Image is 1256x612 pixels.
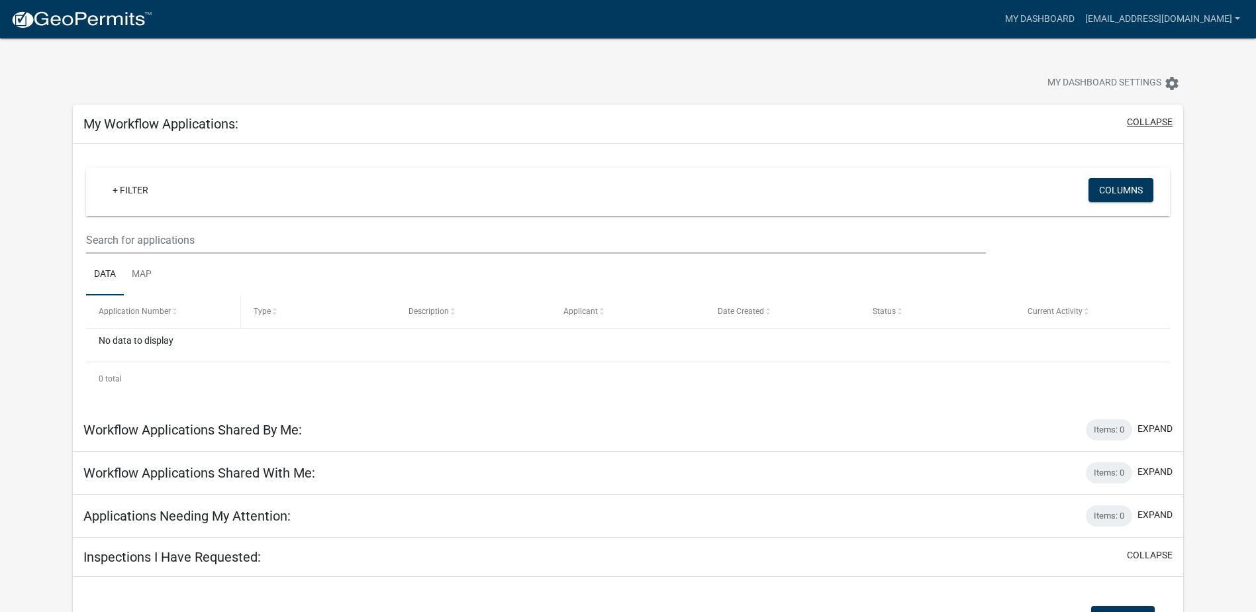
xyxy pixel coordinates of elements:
span: My Dashboard Settings [1047,76,1161,91]
a: [EMAIL_ADDRESS][DOMAIN_NAME] [1080,7,1245,32]
button: collapse [1127,115,1173,129]
button: collapse [1127,548,1173,562]
datatable-header-cell: Current Activity [1015,295,1170,327]
datatable-header-cell: Applicant [550,295,705,327]
button: expand [1137,465,1173,479]
button: My Dashboard Settingssettings [1037,70,1190,96]
div: Items: 0 [1086,505,1132,527]
i: settings [1164,76,1180,91]
span: Application Number [99,307,171,316]
a: Map [124,254,160,296]
span: Current Activity [1028,307,1083,316]
datatable-header-cell: Date Created [705,295,860,327]
button: expand [1137,508,1173,522]
button: Columns [1088,178,1153,202]
div: Items: 0 [1086,419,1132,440]
span: Description [409,307,449,316]
a: My Dashboard [1000,7,1080,32]
datatable-header-cell: Type [241,295,396,327]
input: Search for applications [86,227,986,254]
span: Type [254,307,271,316]
h5: Workflow Applications Shared With Me: [83,465,315,481]
span: Date Created [718,307,764,316]
span: Status [873,307,896,316]
h5: Applications Needing My Attention: [83,508,291,524]
h5: Inspections I Have Requested: [83,549,261,565]
a: Data [86,254,124,296]
datatable-header-cell: Application Number [86,295,241,327]
div: No data to display [86,329,1170,362]
div: Items: 0 [1086,462,1132,484]
button: expand [1137,422,1173,436]
h5: Workflow Applications Shared By Me: [83,422,302,438]
datatable-header-cell: Status [860,295,1015,327]
h5: My Workflow Applications: [83,116,238,132]
a: + Filter [102,178,159,202]
div: collapse [73,144,1183,409]
div: 0 total [86,362,1170,395]
datatable-header-cell: Description [396,295,551,327]
span: Applicant [563,307,598,316]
